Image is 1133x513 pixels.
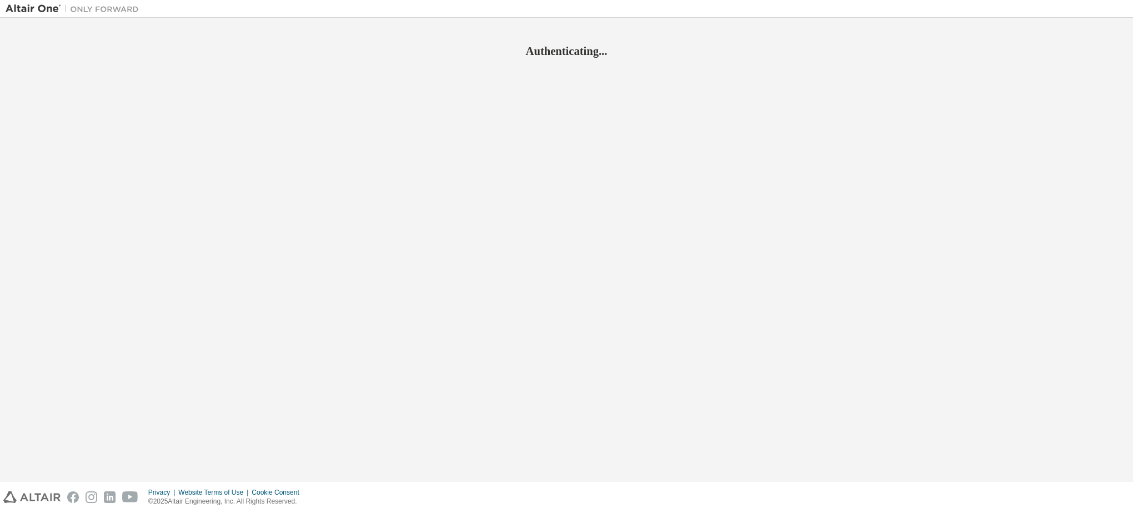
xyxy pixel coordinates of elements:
[122,491,138,503] img: youtube.svg
[86,491,97,503] img: instagram.svg
[67,491,79,503] img: facebook.svg
[6,44,1127,58] h2: Authenticating...
[104,491,116,503] img: linkedin.svg
[178,488,252,497] div: Website Terms of Use
[6,3,144,14] img: Altair One
[148,497,306,506] p: © 2025 Altair Engineering, Inc. All Rights Reserved.
[3,491,61,503] img: altair_logo.svg
[148,488,178,497] div: Privacy
[252,488,305,497] div: Cookie Consent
